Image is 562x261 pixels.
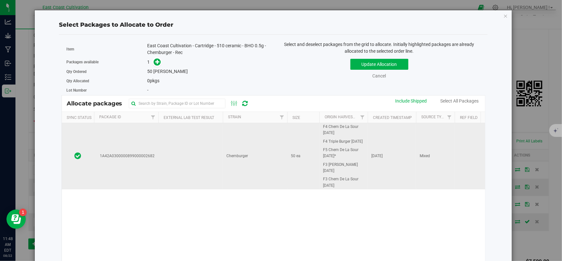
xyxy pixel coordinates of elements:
[373,115,412,120] a: Created Timestamp
[460,115,478,120] a: Ref Field
[323,147,364,159] span: F5 Chem De La Sour [DATE]*
[67,100,129,107] span: Allocate packages
[325,115,357,119] a: Origin Harvests
[276,112,287,123] a: Filter
[350,59,408,70] button: Update Allocation
[395,98,427,104] div: Include Shipped
[323,139,363,145] span: F4 Triple Burger [DATE]
[66,46,147,52] label: Item
[66,78,147,84] label: Qty Allocated
[59,21,487,29] div: Select Packages to Allocate to Order
[66,59,147,65] label: Packages available
[66,69,147,75] label: Qty Ordered
[440,98,479,104] a: Select All Packages
[97,153,154,159] span: 1A42A0300000899000002682
[147,87,148,93] span: -
[148,112,158,123] a: Filter
[99,115,121,119] a: Package Id
[147,59,150,65] span: 1
[323,124,364,136] span: F4 Chem De La Sour [DATE]
[147,42,269,56] div: East Coast Cultivation - Cartridge - 510 ceramic - BHO 0.5g - Chemburger - Rec
[66,87,147,93] label: Lot Number
[164,115,214,120] a: External Lab Test Result
[373,73,386,78] a: Cancel
[153,69,188,74] span: [PERSON_NAME]
[147,78,150,83] span: 0
[292,115,300,120] a: Size
[74,151,81,160] span: In Sync
[421,115,446,119] a: Source Type
[19,209,27,216] iframe: Resource center unread badge
[323,176,364,188] span: F3 Chem De La Sour [DATE]
[291,153,301,159] span: 50 ea
[129,99,225,108] input: Search by Strain, Package ID or Lot Number
[444,112,454,123] a: Filter
[67,115,91,120] a: Sync Status
[372,153,383,159] span: [DATE]
[228,115,241,119] a: Strain
[357,112,367,123] a: Filter
[420,153,430,159] span: Mixed
[227,153,248,159] span: Chemburger
[147,78,159,83] span: pkgs
[323,162,364,174] span: F3 [PERSON_NAME] [DATE]
[284,42,474,54] span: Select and deselect packages from the grid to allocate. Initially highlighted packages are alread...
[147,69,152,74] span: 50
[6,210,26,229] iframe: Resource center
